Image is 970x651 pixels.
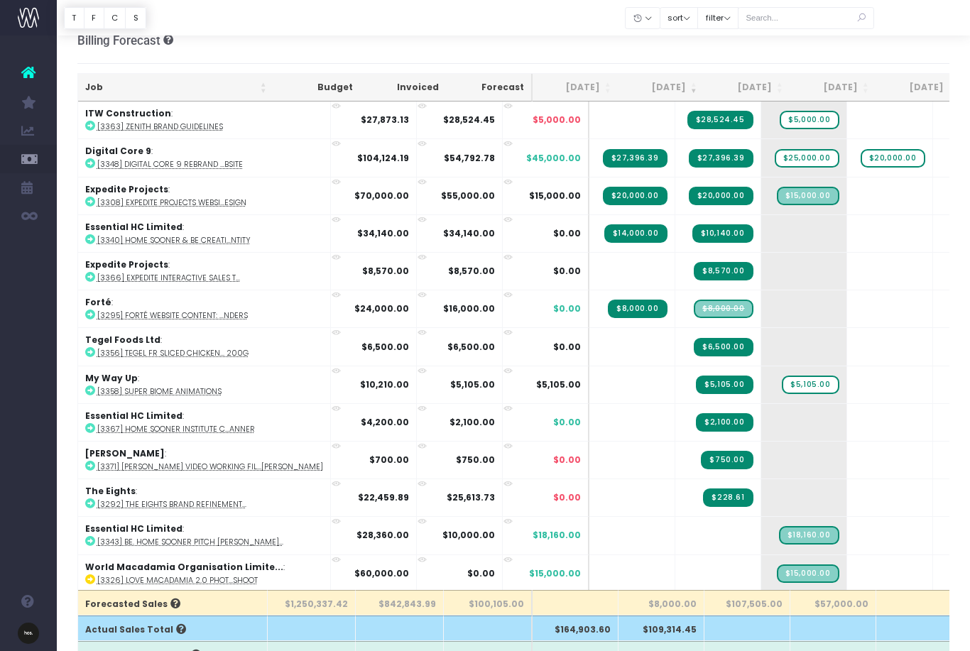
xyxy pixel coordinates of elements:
strong: Essential HC Limited [85,221,182,233]
span: wayahead Sales Forecast Item [861,149,925,168]
span: $0.00 [553,302,581,315]
td: : [78,516,331,554]
th: Budget [274,74,360,102]
span: wayahead Sales Forecast Item [780,111,839,129]
td: : [78,290,331,327]
th: Nov 25: activate to sort column ascending [790,74,876,102]
strong: $27,873.13 [361,114,409,126]
strong: $25,613.73 [447,491,495,503]
span: Streamtime Invoice: 3888 – [3358] Super Biome Animations [696,376,753,394]
img: images/default_profile_image.png [18,623,39,644]
button: T [64,7,85,29]
span: $5,105.00 [536,378,581,391]
span: Streamtime Invoice: 3889 – [3348] Digital Core 9 Rebrand & Website [689,149,753,168]
span: $45,000.00 [526,152,581,165]
span: Streamtime Invoice: 3892 – [3363] Zenith Brand Guidelines [687,111,753,129]
span: $5,000.00 [533,114,581,126]
abbr: [3366] Expedite Interactive Sales Tool [97,273,240,283]
abbr: [3340] Home Sooner & BE Creative Strategy + HSI Mini Identity [97,235,251,246]
th: Sep 25: activate to sort column ascending [618,74,704,102]
td: : [78,138,331,176]
td: : [78,478,331,516]
strong: $4,200.00 [361,416,409,428]
span: $0.00 [553,454,581,466]
td: : [78,403,331,441]
th: $164,903.60 [533,616,618,641]
strong: $104,124.19 [357,152,409,164]
span: Streamtime Draft Invoice: 3891 – [3343] Be. Pitch Brochure [779,526,839,545]
strong: $8,570.00 [448,265,495,277]
td: : [78,177,331,214]
strong: $16,000.00 [443,302,495,314]
strong: $10,210.00 [360,378,409,390]
th: $100,105.00 [444,590,533,616]
span: wayahead Sales Forecast Item [782,376,839,394]
span: Streamtime Draft Invoice: 3867 – [3326] Love Macadamia 2.0 Photography Shoot [777,564,839,583]
td: : [78,366,331,403]
th: $1,250,337.42 [268,590,356,616]
span: Streamtime Invoice: 3887 – [3340] Home Sooner & BE Creative Strategy + HSI Mini Identity [692,224,753,243]
abbr: [3367] Home Sooner Institute Collateral_Pen, T shirt, Banner [97,424,255,434]
strong: ITW Construction [85,107,171,119]
button: filter [697,7,739,29]
span: Billing Forecast [77,33,160,48]
button: F [84,7,104,29]
button: S [125,7,146,29]
abbr: [3363] Zenith Brand Guidelines [97,121,223,132]
span: Streamtime Invoice: 3872 – [3340] Home Sooner & BE Creative Strategy + HSI Mini Identity [604,224,667,243]
strong: $700.00 [369,454,409,466]
strong: Essential HC Limited [85,523,182,535]
button: sort [660,7,699,29]
strong: World Macadamia Organisation Limite... [85,561,283,573]
span: $15,000.00 [529,190,581,202]
strong: $5,105.00 [450,378,495,390]
strong: Expedite Projects [85,258,168,270]
strong: $6,500.00 [447,341,495,353]
strong: $22,459.89 [358,491,409,503]
abbr: [3343] Be. Home Sooner Pitch Brochure [97,537,283,547]
td: : [78,554,331,592]
strong: Digital Core 9 [85,145,151,157]
span: Streamtime Invoice: 3885 – [3308] Expedite Projects Website Design [689,187,753,205]
td: : [78,102,331,138]
strong: $70,000.00 [354,190,409,202]
strong: My Way Up [85,372,138,384]
abbr: [3356] Tegel FR Sliced Chicken Luncheon 200G [97,348,249,359]
strong: Tegel Foods Ltd [85,334,160,346]
th: Job: activate to sort column ascending [78,74,274,102]
button: C [104,7,126,29]
strong: $24,000.00 [354,302,409,314]
th: Dec 25: activate to sort column ascending [876,74,962,102]
th: $107,505.00 [704,590,790,616]
strong: $54,792.78 [444,152,495,164]
strong: $28,524.45 [443,114,495,126]
span: Streamtime Invoice: 3883 – [3292] The Eights Brand Refinement [703,488,753,507]
td: : [78,214,331,252]
span: Streamtime Invoice: 3882 – [3356] Tegel FR Sliced Chicken Luncheon 200G [694,338,753,356]
th: Actual Sales Total [78,616,268,641]
abbr: [3308] Expedite Projects Website Design [97,197,246,208]
th: Oct 25: activate to sort column ascending [704,74,790,102]
th: Forecast [446,74,533,102]
td: : [78,327,331,365]
strong: $34,140.00 [357,227,409,239]
span: Streamtime Invoice: 3890 – [3366] Expedite Interactive Sales Tool_Launch [694,262,753,280]
span: $0.00 [553,265,581,278]
td: : [78,441,331,478]
span: Streamtime Draft Invoice: 3881 – [3295] Forté Website Content: Emotive Product Renders [694,300,753,318]
strong: $55,000.00 [441,190,495,202]
abbr: [3371] Marko Video Working Files and Delivery [97,461,323,472]
span: Streamtime Invoice: 3893 – [3367] Home Sooner Institute Collateral_Pen, T shirt, Banner [696,413,753,432]
strong: $10,000.00 [442,529,495,541]
div: Vertical button group [64,7,146,29]
th: Invoiced [360,74,446,102]
abbr: [3292] The Eights Brand Refinement [97,499,246,510]
span: Streamtime Invoice: 3876 – [3295] Forté Website Content: Emotive Product Renders [608,300,667,318]
strong: [PERSON_NAME] [85,447,165,459]
strong: $6,500.00 [361,341,409,353]
span: Streamtime Invoice: 3871 – [3348] Digital Core 9 Rebrand & Website [603,149,667,168]
span: Streamtime Draft Invoice: 3886 – [3308] Expedite Projects Website Design [777,187,839,205]
strong: $8,570.00 [362,265,409,277]
span: $15,000.00 [529,567,581,580]
abbr: [3358] Super Biome Animations [97,386,222,397]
